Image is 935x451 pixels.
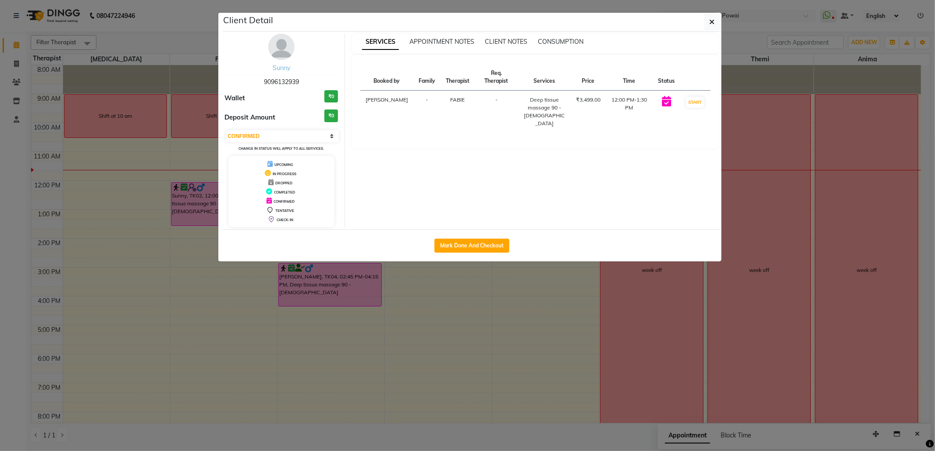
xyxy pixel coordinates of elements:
[475,91,518,133] td: -
[606,64,653,91] th: Time
[238,146,324,151] small: Change in status will apply to all services.
[360,64,413,91] th: Booked by
[413,91,441,133] td: -
[275,181,292,185] span: DROPPED
[324,109,338,122] h3: ₹0
[273,64,290,72] a: Sunny
[606,91,653,133] td: 12:00 PM-1:30 PM
[225,113,276,123] span: Deposit Amount
[268,34,295,60] img: avatar
[451,96,465,103] span: FABIE
[277,218,293,222] span: CHECK-IN
[224,14,274,27] h5: Client Detail
[275,208,294,213] span: TENTATIVE
[576,96,601,104] div: ₹3,499.00
[273,172,296,176] span: IN PROGRESS
[324,90,338,103] h3: ₹0
[485,38,527,46] span: CLIENT NOTES
[523,96,565,127] div: Deep tissue massage 90 - [DEMOGRAPHIC_DATA]
[225,93,245,103] span: Wallet
[409,38,474,46] span: APPOINTMENT NOTES
[274,190,295,194] span: COMPLETED
[475,64,518,91] th: Req. Therapist
[413,64,441,91] th: Family
[360,91,413,133] td: [PERSON_NAME]
[686,97,704,108] button: START
[274,199,295,204] span: CONFIRMED
[441,64,475,91] th: Therapist
[571,64,606,91] th: Price
[362,34,399,50] span: SERVICES
[518,64,571,91] th: Services
[264,78,299,86] span: 9096132939
[653,64,680,91] th: Status
[538,38,583,46] span: CONSUMPTION
[274,162,293,167] span: UPCOMING
[434,239,509,253] button: Mark Done And Checkout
